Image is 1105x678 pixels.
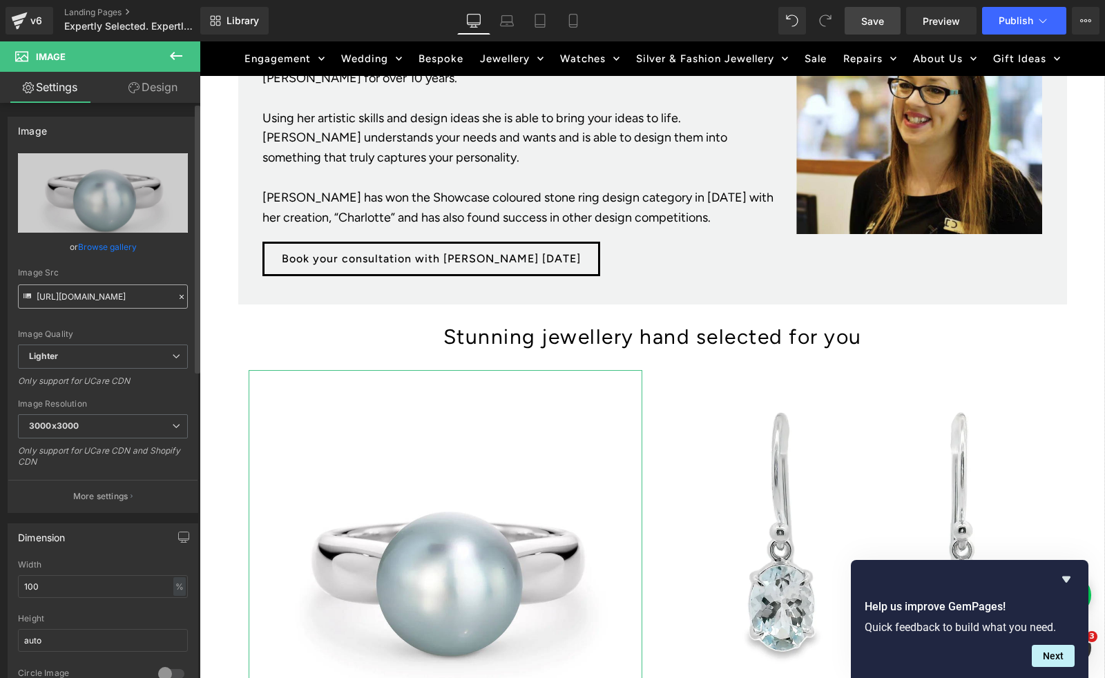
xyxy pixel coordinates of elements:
b: 3000x3000 [29,420,79,431]
span: Expertly Selected. Expertly Made. [64,21,197,32]
button: Hide survey [1058,571,1075,588]
div: Height [18,614,188,623]
div: Help us improve GemPages! [865,571,1075,667]
button: More settings [8,480,198,512]
div: Only support for UCare CDN [18,376,188,396]
span: 3 [1086,631,1097,642]
p: Quick feedback to build what you need. [865,621,1075,634]
p: Using her artistic skills and design ideas she is able to bring your ideas to life. [PERSON_NAME]... [63,67,576,126]
span: Publish [999,15,1033,26]
button: Undo [778,7,806,35]
a: Preview [906,7,977,35]
div: Image [18,117,47,137]
div: Image Resolution [18,399,188,409]
b: Lighter [29,351,58,361]
div: v6 [28,12,45,30]
a: v6 [6,7,53,35]
button: Publish [982,7,1066,35]
div: or [18,240,188,254]
a: Design [103,72,203,103]
div: Only support for UCare CDN and Shopify CDN [18,445,188,476]
input: Link [18,284,188,309]
div: Image Src [18,268,188,278]
a: Laptop [490,7,523,35]
input: auto [18,629,188,652]
h2: Help us improve GemPages! [865,599,1075,615]
button: More [1072,7,1099,35]
div: Image Quality [18,329,188,339]
a: Book your consultation with [PERSON_NAME] [DATE] [63,200,401,235]
span: Stunning jewellery hand selected for you [244,282,662,308]
span: Library [227,14,259,27]
a: Desktop [457,7,490,35]
div: Dimension [18,524,66,543]
a: Tablet [523,7,557,35]
div: Width [18,560,188,570]
span: Book your consultation with [PERSON_NAME] [DATE] [82,200,381,235]
a: Landing Pages [64,7,223,18]
span: Save [861,14,884,28]
button: Redo [811,7,839,35]
div: % [173,577,186,596]
a: Browse gallery [78,235,137,259]
a: Mobile [557,7,590,35]
a: New Library [200,7,269,35]
p: More settings [73,490,128,503]
p: [PERSON_NAME] has won the Showcase coloured stone ring design category in [DATE] with her creatio... [63,146,576,186]
input: auto [18,575,188,598]
button: Next question [1032,645,1075,667]
span: Preview [923,14,960,28]
span: Image [36,51,66,62]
